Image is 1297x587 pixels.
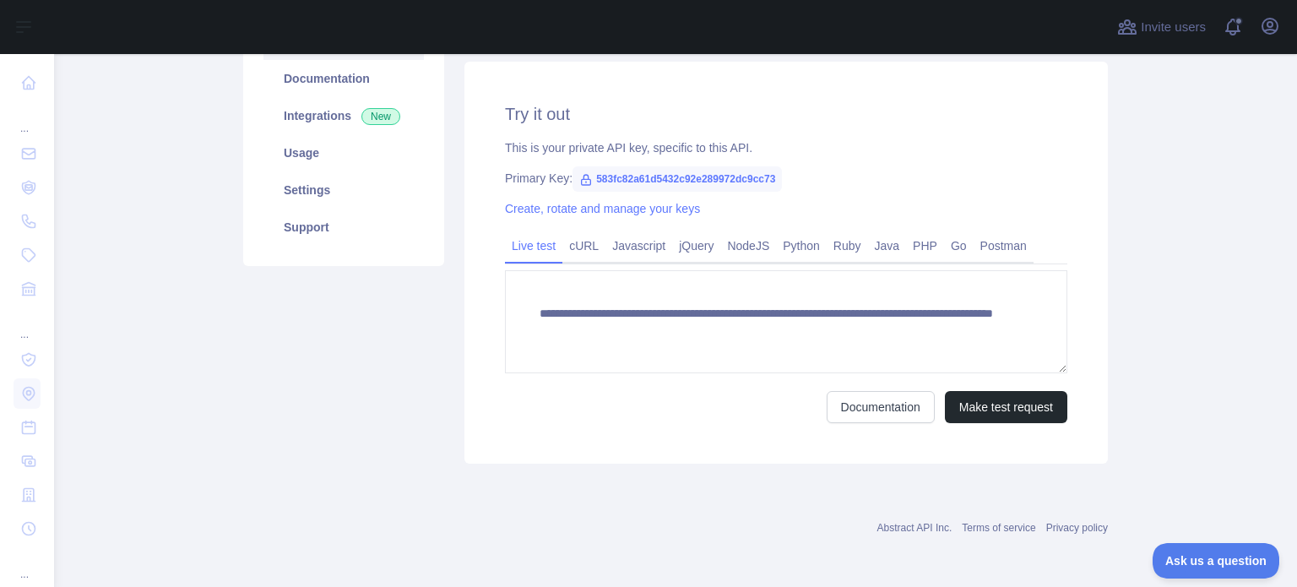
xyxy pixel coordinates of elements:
div: ... [14,307,41,341]
div: Primary Key: [505,170,1067,187]
a: Documentation [827,391,935,423]
button: Make test request [945,391,1067,423]
div: ... [14,547,41,581]
span: New [361,108,400,125]
a: Support [263,209,424,246]
h2: Try it out [505,102,1067,126]
a: Documentation [263,60,424,97]
a: Go [944,232,974,259]
a: Create, rotate and manage your keys [505,202,700,215]
div: This is your private API key, specific to this API. [505,139,1067,156]
a: jQuery [672,232,720,259]
a: Live test [505,232,562,259]
a: Integrations New [263,97,424,134]
a: Usage [263,134,424,171]
a: PHP [906,232,944,259]
iframe: Toggle Customer Support [1153,543,1280,579]
a: cURL [562,232,605,259]
a: Privacy policy [1046,522,1108,534]
a: Javascript [605,232,672,259]
a: Postman [974,232,1034,259]
a: Python [776,232,827,259]
a: NodeJS [720,232,776,259]
button: Invite users [1114,14,1209,41]
a: Terms of service [962,522,1035,534]
span: Invite users [1141,18,1206,37]
a: Ruby [827,232,868,259]
span: 583fc82a61d5432c92e289972dc9cc73 [573,166,782,192]
a: Java [868,232,907,259]
div: ... [14,101,41,135]
a: Abstract API Inc. [877,522,952,534]
a: Settings [263,171,424,209]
